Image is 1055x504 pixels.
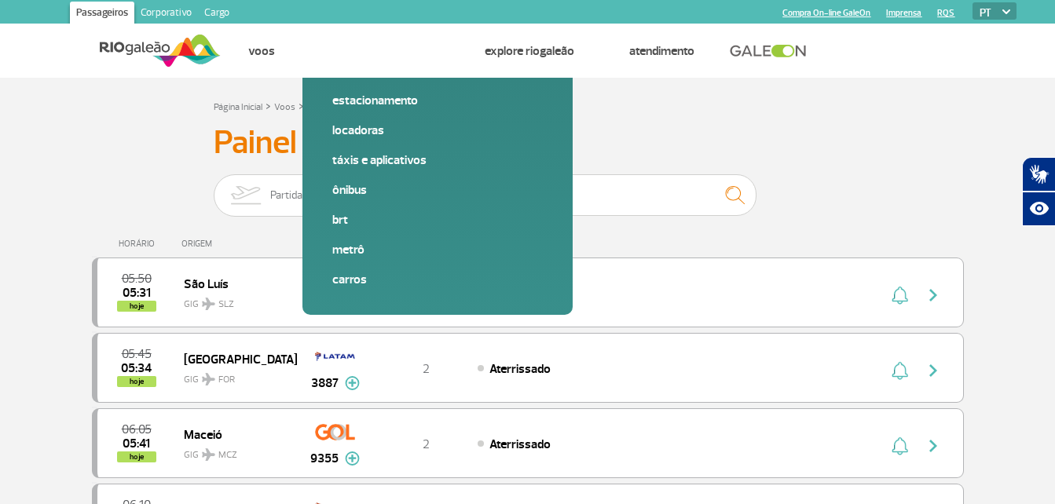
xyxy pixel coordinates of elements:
[218,373,235,387] span: FOR
[332,152,543,169] a: Táxis e aplicativos
[123,438,150,449] span: 2025-10-01 05:41:07
[270,175,308,216] span: Partidas
[123,287,151,298] span: 2025-10-01 05:31:32
[274,101,295,113] a: Voos
[122,273,152,284] span: 2025-10-01 05:50:00
[221,175,270,216] img: slider-embarque
[782,8,870,18] a: Compra On-line GaleOn
[1022,157,1055,226] div: Plugin de acessibilidade da Hand Talk.
[311,374,339,393] span: 3887
[184,289,284,312] span: GIG
[121,363,152,374] span: 2025-10-01 05:34:50
[924,436,943,455] img: seta-direita-painel-voo.svg
[1022,192,1055,226] button: Abrir recursos assistivos.
[332,211,543,228] a: BRT
[122,424,152,435] span: 2025-10-01 06:05:00
[299,97,304,115] a: >
[218,448,237,462] span: MCZ
[70,2,134,27] a: Passageiros
[489,436,551,452] span: Aterrissado
[97,239,182,249] div: HORÁRIO
[184,364,284,387] span: GIG
[629,43,694,59] a: Atendimento
[198,2,236,27] a: Cargo
[485,43,574,59] a: Explore RIOgaleão
[892,361,908,380] img: sino-painel-voo.svg
[924,361,943,380] img: seta-direita-painel-voo.svg
[310,449,339,468] span: 9355
[345,451,360,466] img: mais-info-painel-voo.svg
[886,8,921,18] a: Imprensa
[892,286,908,305] img: sino-painel-voo.svg
[937,8,954,18] a: RQS
[296,239,375,249] div: CIA AÉREA
[184,349,284,369] span: [GEOGRAPHIC_DATA]
[266,97,271,115] a: >
[248,43,275,59] a: Voos
[184,273,284,294] span: São Luís
[332,271,543,288] a: Carros
[330,43,430,59] a: Como chegar e sair
[442,174,756,216] input: Voo, cidade ou cia aérea
[345,376,360,390] img: mais-info-painel-voo.svg
[332,241,543,258] a: Metrô
[181,239,296,249] div: ORIGEM
[117,376,156,387] span: hoje
[1022,157,1055,192] button: Abrir tradutor de língua de sinais.
[134,2,198,27] a: Corporativo
[202,448,215,461] img: destiny_airplane.svg
[332,122,543,139] a: Locadoras
[122,349,152,360] span: 2025-10-01 05:45:00
[423,436,430,452] span: 2
[423,361,430,377] span: 2
[924,286,943,305] img: seta-direita-painel-voo.svg
[184,424,284,444] span: Maceió
[332,92,543,109] a: Estacionamento
[214,101,262,113] a: Página Inicial
[214,123,842,163] h3: Painel de Voos
[184,440,284,462] span: GIG
[489,361,551,377] span: Aterrissado
[218,298,234,312] span: SLZ
[202,298,215,310] img: destiny_airplane.svg
[117,451,156,462] span: hoje
[117,301,156,312] span: hoje
[892,436,908,455] img: sino-painel-voo.svg
[332,181,543,199] a: Ônibus
[202,373,215,385] img: destiny_airplane.svg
